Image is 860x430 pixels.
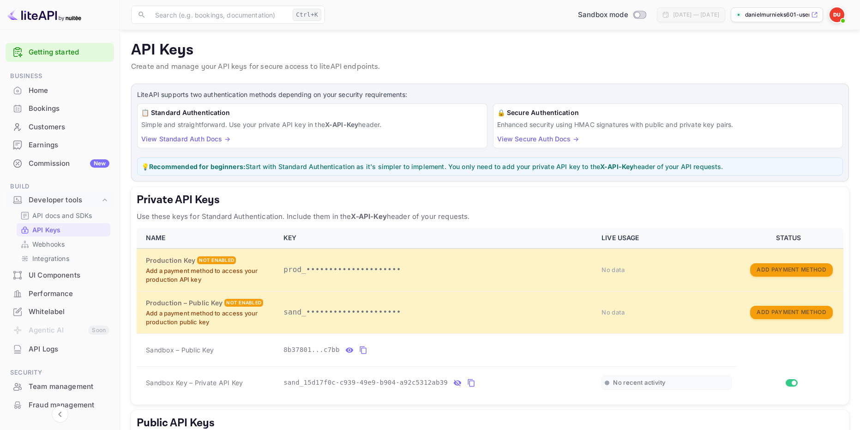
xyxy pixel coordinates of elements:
[29,158,109,169] div: Commission
[137,90,843,100] p: LiteAPI supports two authentication methods depending on your security requirements:
[6,100,114,118] div: Bookings
[600,163,633,170] strong: X-API-Key
[32,211,92,220] p: API docs and SDKs
[6,303,114,320] a: Whitelabel
[137,228,278,248] th: NAME
[6,82,114,99] a: Home
[29,400,109,411] div: Fraud management
[146,379,243,387] span: Sandbox Key – Private API Key
[293,9,321,21] div: Ctrl+K
[497,120,839,129] p: Enhanced security using HMAC signatures with public and private key pairs.
[131,41,849,60] p: API Keys
[283,264,590,275] p: prod_•••••••••••••••••••••
[131,61,849,73] p: Create and manage your API keys for secure access to liteAPI endpoints.
[17,223,110,236] div: API Keys
[596,228,737,248] th: LIVE USAGE
[224,299,263,307] div: Not enabled
[17,209,110,222] div: API docs and SDKs
[141,162,839,171] p: 💡 Start with Standard Authentication as it's simpler to implement. You only need to add your priv...
[146,255,195,266] h6: Production Key
[146,345,214,355] span: Sandbox – Public Key
[283,345,340,355] span: 8b37801...c7bb
[32,225,60,235] p: API Keys
[613,379,665,387] span: No recent activity
[32,239,65,249] p: Webhooks
[197,256,236,264] div: Not enabled
[29,85,109,96] div: Home
[574,10,650,20] div: Switch to Production mode
[325,121,358,128] strong: X-API-Key
[750,306,832,319] button: Add Payment Method
[29,418,109,429] div: Audit logs
[52,406,68,423] button: Collapse navigation
[6,155,114,173] div: CommissionNew
[29,344,109,355] div: API Logs
[601,266,625,273] span: No data
[141,120,483,129] p: Simple and straightforward. Use your private API key in the header.
[6,192,114,208] div: Developer tools
[6,136,114,153] a: Earnings
[278,228,596,248] th: KEY
[150,6,289,24] input: Search (e.g. bookings, documentation)
[6,136,114,154] div: Earnings
[6,118,114,136] div: Customers
[146,309,272,327] p: Add a payment method to access your production public key
[6,303,114,321] div: Whitelabel
[283,307,590,318] p: sand_•••••••••••••••••••••
[6,368,114,378] span: Security
[6,378,114,395] a: Team management
[17,252,110,265] div: Integrations
[6,71,114,81] span: Business
[29,122,109,133] div: Customers
[20,225,107,235] a: API Keys
[6,82,114,100] div: Home
[6,118,114,135] a: Customers
[283,378,448,388] span: sand_15d17f0c-c939-49e9-b904-a92c5312ab39
[6,378,114,396] div: Team management
[32,254,69,263] p: Integrations
[29,270,109,281] div: UI Components
[146,298,223,308] h6: Production – Public Key
[737,228,843,248] th: STATUS
[29,195,100,206] div: Developer tools
[20,239,107,249] a: Webhooks
[20,254,107,263] a: Integrations
[6,396,114,413] a: Fraud management
[137,193,843,207] h5: Private API Keys
[6,285,114,303] div: Performance
[750,308,832,315] a: Add Payment Method
[497,135,579,143] a: View Secure Auth Docs →
[6,100,114,117] a: Bookings
[29,47,109,58] a: Getting started
[90,159,109,168] div: New
[29,307,109,317] div: Whitelabel
[29,103,109,114] div: Bookings
[6,340,114,357] a: API Logs
[351,212,386,221] strong: X-API-Key
[29,140,109,151] div: Earnings
[146,266,272,285] p: Add a payment method to access your production API key
[750,265,832,273] a: Add Payment Method
[6,43,114,62] div: Getting started
[497,108,839,118] h6: 🔒 Secure Authentication
[6,340,114,358] div: API Logs
[149,163,246,170] strong: Recommended for beginners:
[6,266,114,285] div: UI Components
[6,155,114,172] a: CommissionNew
[745,11,809,19] p: danielmurnieks601-user...
[137,211,843,222] p: Use these keys for Standard Authentication. Include them in the header of your requests.
[29,382,109,392] div: Team management
[750,263,832,277] button: Add Payment Method
[17,237,110,251] div: Webhooks
[20,211,107,220] a: API docs and SDKs
[6,396,114,414] div: Fraud management
[137,228,843,399] table: private api keys table
[578,10,628,20] span: Sandbox mode
[830,7,844,22] img: Danielmurnieks601 User
[673,11,719,19] div: [DATE] — [DATE]
[6,266,114,284] a: UI Components
[6,182,114,192] span: Build
[601,309,625,316] span: No data
[29,289,109,299] div: Performance
[6,285,114,302] a: Performance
